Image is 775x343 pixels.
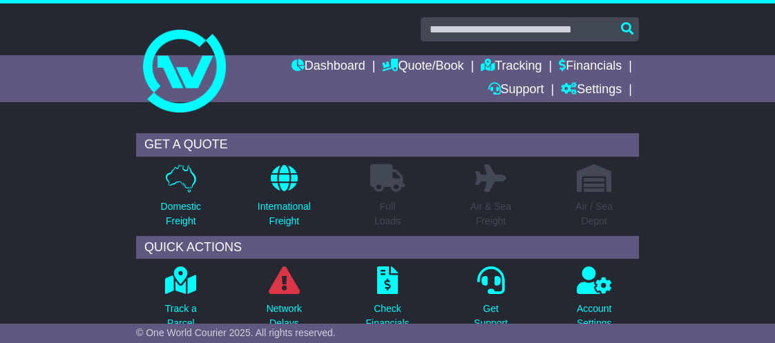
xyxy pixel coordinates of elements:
a: Dashboard [291,55,365,79]
a: Track aParcel [164,266,198,338]
a: Quote/Book [382,55,463,79]
p: Get Support [474,302,508,331]
p: Account Settings [577,302,612,331]
a: Support [488,79,544,102]
a: GetSupport [473,266,508,338]
p: Air & Sea Freight [470,199,511,228]
p: Domestic Freight [161,199,201,228]
p: Check Financials [365,302,409,331]
a: Financials [559,55,622,79]
a: AccountSettings [576,266,613,338]
span: © One World Courier 2025. All rights reserved. [136,327,336,338]
p: Air / Sea Depot [575,199,613,228]
div: GET A QUOTE [136,133,639,157]
a: DomesticFreight [160,164,202,236]
a: NetworkDelays [266,266,303,338]
div: QUICK ACTIONS [136,236,639,259]
a: Settings [561,79,622,102]
p: Full Loads [370,199,405,228]
a: Tracking [481,55,542,79]
p: Network Delays [267,302,302,331]
p: International Freight [258,199,311,228]
p: Track a Parcel [165,302,197,331]
a: InternationalFreight [257,164,312,236]
a: CheckFinancials [365,266,410,338]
